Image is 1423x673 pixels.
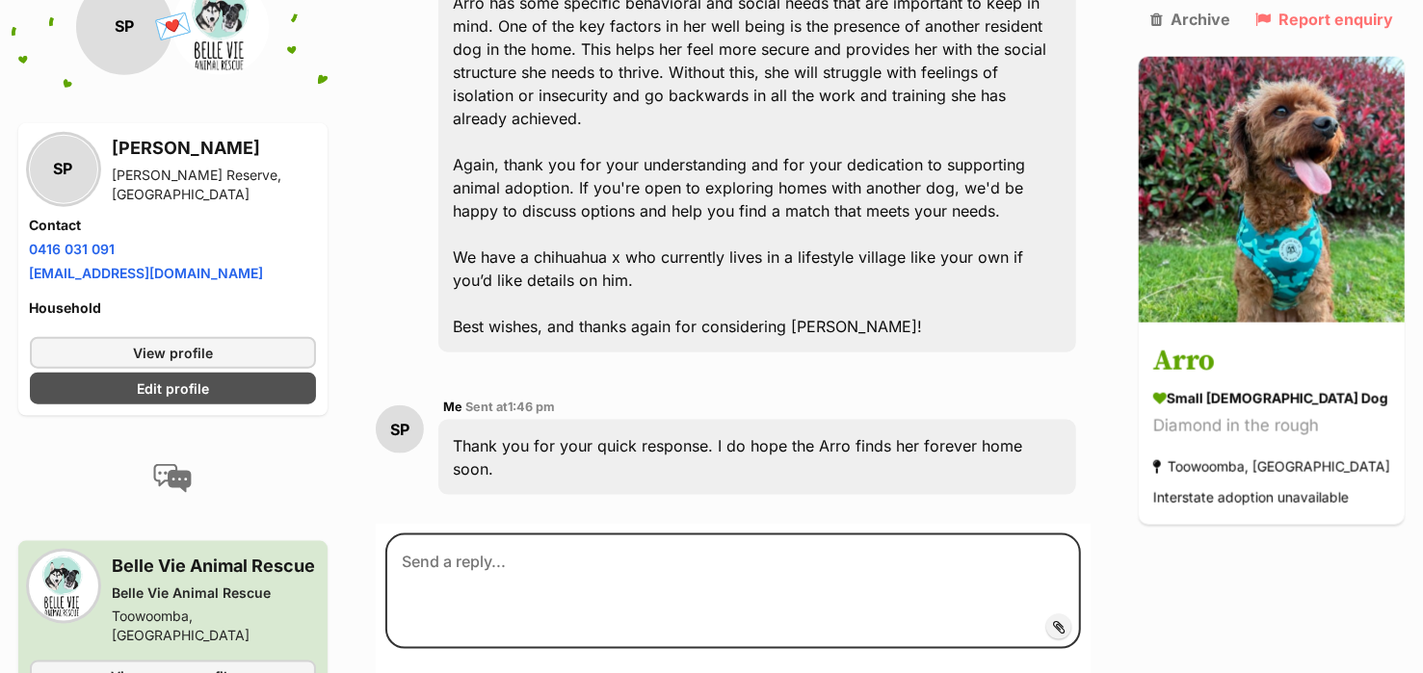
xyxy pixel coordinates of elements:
a: View profile [30,337,317,369]
div: Belle Vie Animal Rescue [113,583,317,603]
div: Toowoomba, [GEOGRAPHIC_DATA] [113,607,317,645]
h4: Household [30,298,317,318]
span: 1:46 pm [508,400,555,414]
a: Archive [1150,10,1230,27]
a: Report enquiry [1256,10,1394,27]
div: Diamond in the rough [1153,413,1390,439]
div: SP [30,136,97,203]
img: Belle Vie Animal Rescue profile pic [30,553,97,620]
img: Arro [1139,56,1405,322]
a: Edit profile [30,373,317,404]
h3: Arro [1153,340,1390,383]
span: Me [443,400,462,414]
a: [EMAIL_ADDRESS][DOMAIN_NAME] [30,265,264,281]
div: Thank you for your quick response. I do hope the Arro finds her forever home soon. [438,420,1076,495]
h3: Belle Vie Animal Rescue [113,553,317,580]
span: Sent at [465,400,555,414]
h4: Contact [30,216,317,235]
div: SP [376,405,424,453]
span: Edit profile [137,378,209,399]
span: Interstate adoption unavailable [1153,489,1349,505]
img: conversation-icon-4a6f8262b818ee0b60e3300018af0b2d0b884aa5de6e9bcb8d3d4eeb1a70a7c4.svg [153,464,192,493]
a: Arro small [DEMOGRAPHIC_DATA] Dog Diamond in the rough Toowoomba, [GEOGRAPHIC_DATA] Interstate ad... [1139,325,1405,525]
h3: [PERSON_NAME] [113,135,317,162]
div: small [DEMOGRAPHIC_DATA] Dog [1153,388,1390,408]
a: 0416 031 091 [30,241,116,257]
span: View profile [133,343,213,363]
span: 💌 [151,6,195,47]
div: Toowoomba, [GEOGRAPHIC_DATA] [1153,453,1390,479]
div: [PERSON_NAME] Reserve, [GEOGRAPHIC_DATA] [113,166,317,204]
